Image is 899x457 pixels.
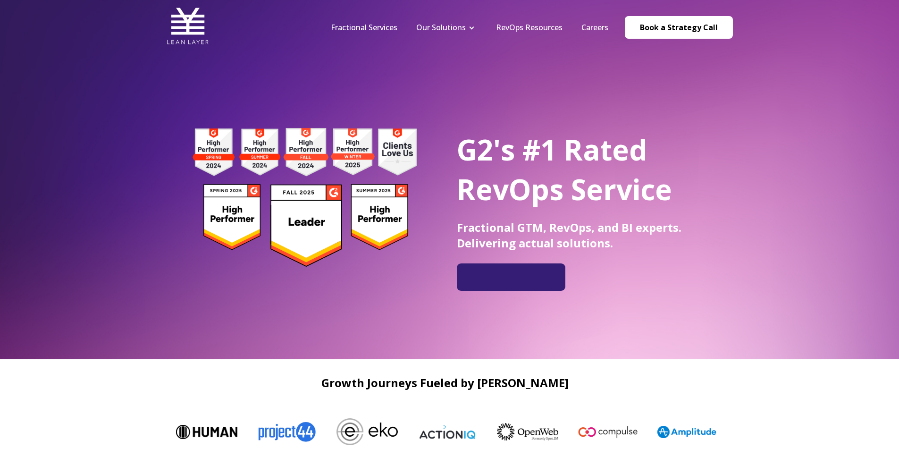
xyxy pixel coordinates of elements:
img: Project44 [169,415,231,448]
span: G2's #1 Rated RevOps Service [457,130,672,209]
a: Our Solutions [416,22,466,33]
h2: Growth Journeys Fueled by [PERSON_NAME] [167,376,723,389]
iframe: Embedded CTA [462,267,561,287]
img: Compulse [490,416,552,448]
div: Navigation Menu [321,22,618,33]
img: Lean Layer Logo [167,5,209,47]
a: Fractional Services [331,22,397,33]
a: Careers [581,22,608,33]
img: OpenWeb [410,423,471,440]
span: Fractional GTM, RevOps, and BI experts. Delivering actual solutions. [457,220,681,251]
img: Amplitude [571,426,632,438]
img: Eko [250,418,311,445]
img: ActionIQ [330,424,391,440]
a: RevOps Resources [496,22,563,33]
img: g2 badges [176,125,433,270]
a: Book a Strategy Call [625,16,733,39]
